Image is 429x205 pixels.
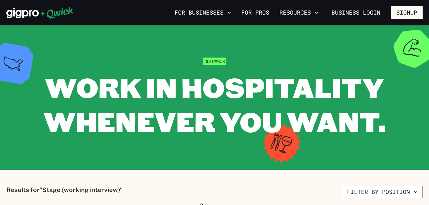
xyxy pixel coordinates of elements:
[172,7,234,18] button: For Businesses
[391,6,423,19] button: Signup
[203,58,226,65] span: Columbus
[239,7,272,18] a: For Pros
[44,69,386,139] span: WORK IN HOSPITALITY WHENEVER YOU WANT.
[6,186,123,198] p: Results for "Stage (working interview)"
[277,7,321,18] button: Resources
[326,6,386,19] a: Business Login
[342,186,423,198] button: Filter by position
